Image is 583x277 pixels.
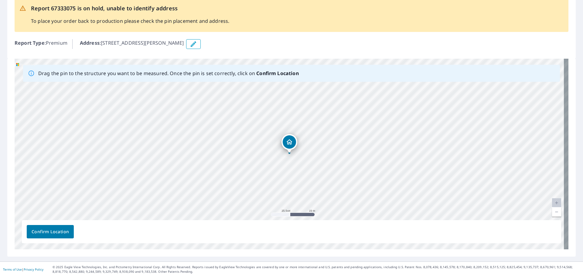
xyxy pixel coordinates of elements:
p: Drag the pin to the structure you want to be measured. Once the pin is set correctly, click on [38,70,299,77]
b: Report Type [15,40,45,46]
button: Confirm Location [27,225,74,238]
div: Dropped pin, building 1, Residential property, 5109 County Road 468 McKinney, TX 75071 [281,134,297,153]
a: Privacy Policy [24,267,43,272]
p: : Premium [15,39,67,49]
b: Address [80,40,100,46]
a: Current Level 20, Zoom In Disabled [552,198,561,207]
a: Current Level 20, Zoom Out [552,207,561,216]
p: To place your order back to production please check the pin placement and address. [31,17,229,25]
p: © 2025 Eagle View Technologies, Inc. and Pictometry International Corp. All Rights Reserved. Repo... [53,265,580,274]
p: | [3,268,43,271]
b: Confirm Location [256,70,298,77]
p: Report 67333075 is on hold, unable to identify address [31,4,229,12]
span: Confirm Location [32,228,69,236]
p: : [STREET_ADDRESS][PERSON_NAME] [80,39,184,49]
a: Terms of Use [3,267,22,272]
